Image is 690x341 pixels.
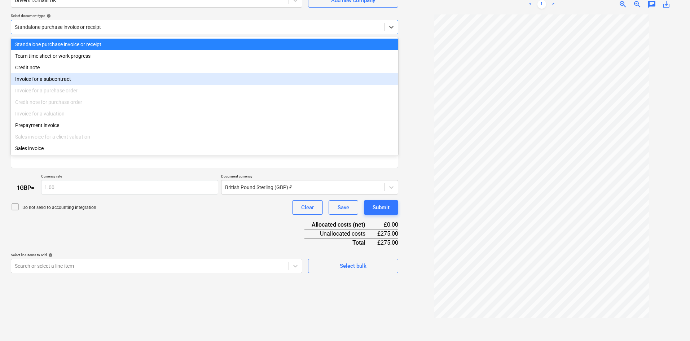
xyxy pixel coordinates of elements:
[308,259,398,273] button: Select bulk
[292,200,323,215] button: Clear
[373,203,390,212] div: Submit
[11,184,41,191] div: 1 GBP =
[11,108,398,119] div: Invoice for a valuation
[377,238,398,247] div: £275.00
[11,62,398,73] div: Credit note
[304,220,377,229] div: Allocated costs (net)
[11,85,398,96] div: Invoice for a purchase order
[364,200,398,215] button: Submit
[11,143,398,154] div: Sales invoice
[329,200,358,215] button: Save
[22,205,96,211] p: Do not send to accounting integration
[654,306,690,341] iframe: Chat Widget
[47,253,53,257] span: help
[377,220,398,229] div: £0.00
[11,39,398,50] div: Standalone purchase invoice or receipt
[11,131,398,143] div: Sales invoice for a client valuation
[11,13,398,18] div: Select document type
[11,253,302,257] div: Select line-items to add
[304,238,377,247] div: Total
[11,119,398,131] div: Prepayment invoice
[11,73,398,85] div: Invoice for a subcontract
[377,229,398,238] div: £275.00
[45,14,51,18] span: help
[11,96,398,108] div: Credit note for purchase order
[340,261,366,271] div: Select bulk
[304,229,377,238] div: Unallocated costs
[41,174,218,180] p: Currency rate
[301,203,314,212] div: Clear
[11,50,398,62] div: Team time sheet or work progress
[221,174,398,180] p: Document currency
[338,203,349,212] div: Save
